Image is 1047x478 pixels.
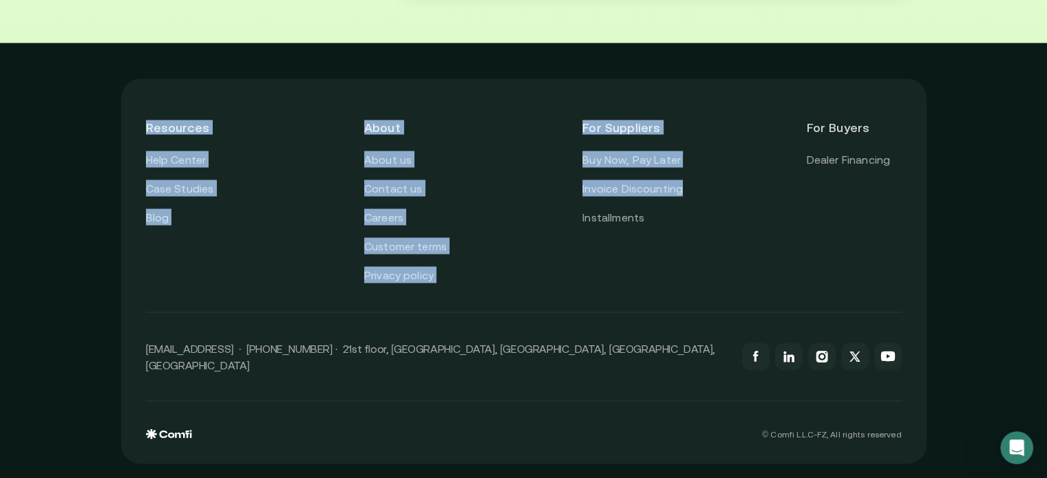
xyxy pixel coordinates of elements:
a: Dealer Financing [806,151,890,169]
p: © Comfi L.L.C-FZ, All rights reserved [762,430,901,439]
a: Case Studies [146,180,214,198]
a: Careers [364,209,403,227]
a: Buy Now, Pay Later [582,151,681,169]
a: Blog [146,209,169,227]
iframe: Intercom live chat [1000,431,1033,464]
img: comfi logo [146,429,192,440]
a: Invoice Discounting [582,180,683,198]
a: Help Center [146,151,207,169]
p: [EMAIL_ADDRESS] · [PHONE_NUMBER] · 21st floor, [GEOGRAPHIC_DATA], [GEOGRAPHIC_DATA], [GEOGRAPHIC_... [146,340,728,373]
a: Customer terms [364,238,447,256]
header: For Buyers [806,104,901,151]
a: Privacy policy [364,267,434,285]
header: For Suppliers [582,104,683,151]
a: About us [364,151,412,169]
a: Installments [582,209,644,227]
header: About [364,104,459,151]
a: Contact us [364,180,423,198]
header: Resources [146,104,241,151]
